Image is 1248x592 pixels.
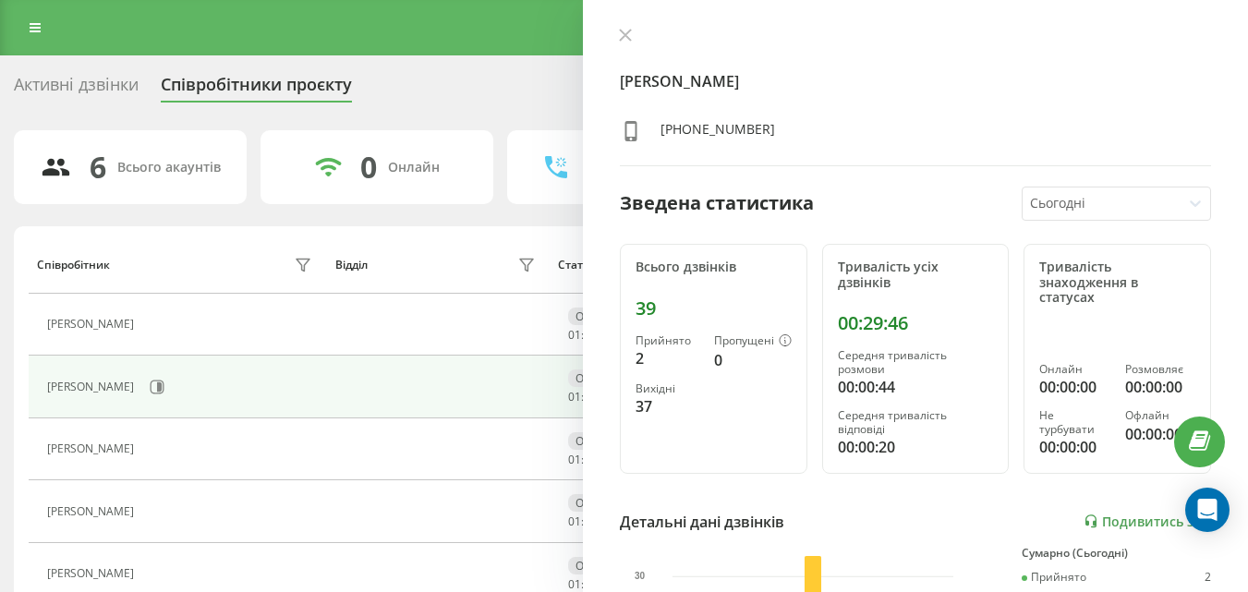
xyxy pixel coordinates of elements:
div: 6 [90,150,106,185]
div: 00:00:00 [1039,376,1109,398]
div: Онлайн [388,160,440,175]
div: 00:00:00 [1039,436,1109,458]
div: Пропущені [714,334,792,349]
a: Подивитись звіт [1084,513,1211,529]
div: Статус [558,259,594,272]
div: : : [568,578,612,591]
div: Всього акаунтів [117,160,221,175]
div: : : [568,453,612,466]
div: Середня тривалість розмови [838,349,994,376]
div: 39 [636,297,792,320]
div: Відділ [335,259,368,272]
div: Активні дзвінки [14,75,139,103]
div: Офлайн [568,369,627,387]
span: 01 [568,576,581,592]
div: Всього дзвінків [636,260,792,275]
div: [PERSON_NAME] [47,318,139,331]
div: 37 [636,395,699,417]
div: Прийнято [1022,571,1086,584]
span: 01 [568,452,581,467]
span: 01 [568,389,581,405]
div: 0 [360,150,377,185]
div: Вихідні [636,382,699,395]
div: Офлайн [568,494,627,512]
div: Розмовляє [1125,363,1195,376]
div: Детальні дані дзвінків [620,511,784,533]
div: Офлайн [1125,409,1195,422]
div: Тривалість усіх дзвінків [838,260,994,291]
div: : : [568,391,612,404]
div: [PERSON_NAME] [47,567,139,580]
div: Не турбувати [1039,409,1109,436]
div: Співробітник [37,259,110,272]
h4: [PERSON_NAME] [620,70,1211,92]
div: Офлайн [568,557,627,574]
div: Офлайн [568,308,627,325]
div: 00:00:20 [838,436,994,458]
div: Співробітники проєкту [161,75,352,103]
div: [PERSON_NAME] [47,381,139,393]
div: 2 [1205,571,1211,584]
div: 00:00:00 [1125,376,1195,398]
div: : : [568,515,612,528]
div: Сумарно (Сьогодні) [1022,547,1211,560]
div: [PERSON_NAME] [47,442,139,455]
div: 00:29:46 [838,312,994,334]
span: 01 [568,513,581,529]
div: Середня тривалість відповіді [838,409,994,436]
div: [PERSON_NAME] [47,505,139,518]
div: 2 [636,347,699,369]
div: Онлайн [1039,363,1109,376]
div: Open Intercom Messenger [1185,488,1230,532]
div: Тривалість знаходження в статусах [1039,260,1195,306]
div: 00:00:44 [838,376,994,398]
text: 30 [635,571,646,581]
div: Зведена статистика [620,189,814,217]
div: Офлайн [568,432,627,450]
div: [PHONE_NUMBER] [660,120,775,147]
div: 00:00:00 [1125,423,1195,445]
div: Прийнято [636,334,699,347]
span: 01 [568,327,581,343]
div: 0 [714,349,792,371]
div: : : [568,329,612,342]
